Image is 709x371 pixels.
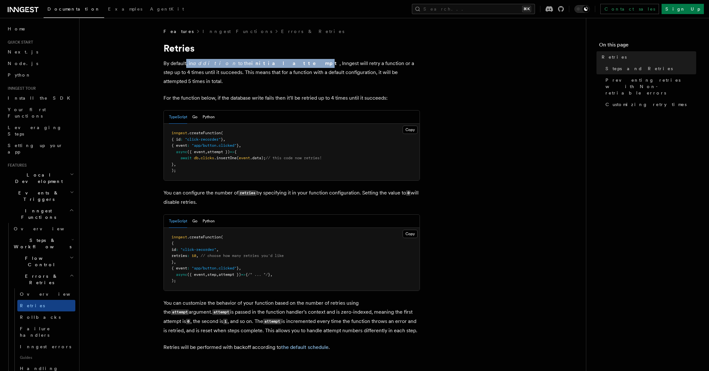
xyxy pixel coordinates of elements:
[5,169,75,187] button: Local Development
[223,137,225,142] span: ,
[47,6,100,12] span: Documentation
[176,247,178,252] span: :
[171,266,187,270] span: { event
[180,137,183,142] span: :
[169,215,187,228] button: TypeScript
[5,122,75,140] a: Leveraging Steps
[163,94,420,103] p: For the function below, if the database write fails then it'll be retried up to 4 times until it ...
[180,247,216,252] span: "click-recorder"
[239,266,241,270] span: ,
[8,72,31,78] span: Python
[198,156,201,160] span: .
[186,319,190,324] code: 0
[5,140,75,158] a: Setting up your app
[171,309,189,315] code: attempt
[8,26,26,32] span: Home
[17,300,75,311] a: Retries
[237,143,239,148] span: }
[599,41,696,51] h4: On this page
[196,253,198,258] span: ,
[5,205,75,223] button: Inngest Functions
[599,51,696,63] a: Retries
[187,131,221,135] span: .createFunction
[104,2,146,17] a: Examples
[17,288,75,300] a: Overview
[203,28,272,35] a: Inngest Functions
[11,252,75,270] button: Flow Control
[406,190,411,196] code: 0
[203,215,215,228] button: Python
[171,247,176,252] span: id
[180,156,192,160] span: await
[5,58,75,69] a: Node.js
[207,272,216,277] span: step
[192,253,196,258] span: 10
[8,143,63,154] span: Setting up your app
[221,131,223,135] span: (
[187,235,221,239] span: .createFunction
[239,156,250,160] span: event
[171,143,187,148] span: { event
[216,272,219,277] span: ,
[176,150,187,154] span: async
[212,309,230,315] code: attempt
[5,104,75,122] a: Your first Functions
[163,42,420,54] h1: Retries
[11,237,71,250] span: Steps & Workflows
[187,150,205,154] span: ({ event
[14,226,80,231] span: Overview
[605,101,687,108] span: Customizing retry times
[263,319,281,324] code: attempt
[11,270,75,288] button: Errors & Retries
[174,162,176,167] span: ,
[176,272,187,277] span: async
[221,235,223,239] span: (
[11,223,75,235] a: Overview
[241,272,246,277] span: =>
[171,253,187,258] span: retries
[171,235,187,239] span: inngest
[17,352,75,363] span: Guides
[11,235,75,252] button: Steps & Workflows
[174,260,176,264] span: ,
[192,215,197,228] button: Go
[250,156,266,160] span: .data);
[11,273,70,286] span: Errors & Retries
[230,150,234,154] span: =>
[238,190,256,196] code: retries
[20,315,61,320] span: Rollbacks
[5,190,70,202] span: Events & Triggers
[150,6,184,12] span: AgentKit
[44,2,104,18] a: Documentation
[603,99,696,110] a: Customizing retry times
[8,125,62,136] span: Leveraging Steps
[193,60,238,66] em: addition
[201,156,214,160] span: clicks
[146,2,188,17] a: AgentKit
[403,126,418,134] button: Copy
[574,5,590,13] button: Toggle dark mode
[266,156,322,160] span: // this code now retries!
[412,4,535,14] button: Search...⌘K
[171,137,180,142] span: { id
[201,253,284,258] span: // choose how many retries you'd like
[221,137,223,142] span: }
[5,208,69,220] span: Inngest Functions
[192,266,237,270] span: "app/button.clicked"
[192,143,237,148] span: "app/button.clicked"
[20,326,50,338] span: Failure handlers
[171,241,174,245] span: {
[171,168,176,173] span: );
[20,303,45,308] span: Retries
[522,6,531,12] kbd: ⌘K
[268,272,270,277] span: }
[171,278,176,283] span: );
[169,111,187,124] button: TypeScript
[605,65,673,72] span: Steps and Retries
[20,292,86,297] span: Overview
[662,4,704,14] a: Sign Up
[171,131,187,135] span: inngest
[17,323,75,341] a: Failure handlers
[214,156,237,160] span: .insertOne
[8,61,38,66] span: Node.js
